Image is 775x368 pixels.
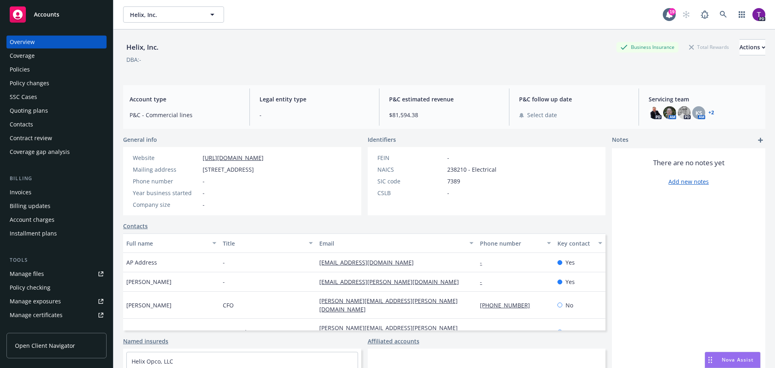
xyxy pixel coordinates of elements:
[133,177,199,185] div: Phone number
[663,106,676,119] img: photo
[6,175,107,183] div: Billing
[480,259,488,266] a: -
[34,11,59,18] span: Accounts
[10,213,54,226] div: Account charges
[203,154,264,162] a: [URL][DOMAIN_NAME]
[480,239,542,248] div: Phone number
[10,36,35,48] div: Overview
[126,239,207,248] div: Full name
[566,328,573,336] span: No
[477,233,554,253] button: Phone number
[223,239,304,248] div: Title
[123,233,220,253] button: Full name
[480,301,536,309] a: [PHONE_NUMBER]
[447,154,449,162] span: -
[319,259,420,266] a: [EMAIL_ADDRESS][DOMAIN_NAME]
[10,132,52,145] div: Contract review
[697,6,713,23] a: Report a Bug
[130,111,240,119] span: P&C - Commercial lines
[715,6,731,23] a: Search
[132,357,173,365] a: Helix Opco, LLC
[10,227,57,240] div: Installment plans
[126,278,172,286] span: [PERSON_NAME]
[126,328,172,336] span: [PERSON_NAME]
[377,189,444,197] div: CSLB
[705,352,760,368] button: Nova Assist
[10,267,44,280] div: Manage files
[10,145,70,158] div: Coverage gap analysis
[126,301,172,309] span: [PERSON_NAME]
[447,177,460,185] span: 7389
[389,95,499,103] span: P&C estimated revenue
[695,109,702,117] span: KS
[653,158,725,168] span: There are no notes yet
[480,328,488,336] a: -
[368,135,396,144] span: Identifiers
[649,95,759,103] span: Servicing team
[756,135,765,145] a: add
[685,42,733,52] div: Total Rewards
[123,42,162,53] div: Helix, Inc.
[554,233,605,253] button: Key contact
[10,90,37,103] div: SSC Cases
[260,111,370,119] span: -
[668,8,676,15] div: 19
[377,165,444,174] div: NAICS
[10,186,31,199] div: Invoices
[708,110,714,115] a: +2
[10,295,61,308] div: Manage exposures
[223,328,247,336] span: VP, Legal
[519,95,629,103] span: P&C follow up date
[722,356,754,363] span: Nova Assist
[203,165,254,174] span: [STREET_ADDRESS]
[557,239,593,248] div: Key contact
[6,145,107,158] a: Coverage gap analysis
[223,278,225,286] span: -
[6,132,107,145] a: Contract review
[260,95,370,103] span: Legal entity type
[319,239,465,248] div: Email
[10,77,49,90] div: Policy changes
[447,165,496,174] span: 238210 - Electrical
[612,135,628,145] span: Notes
[133,189,199,197] div: Year business started
[368,337,419,345] a: Affiliated accounts
[133,165,199,174] div: Mailing address
[566,258,575,267] span: Yes
[126,55,141,64] div: DBA: -
[133,200,199,209] div: Company size
[6,63,107,76] a: Policies
[6,267,107,280] a: Manage files
[739,40,765,55] div: Actions
[123,337,168,345] a: Named insureds
[6,281,107,294] a: Policy checking
[616,42,679,52] div: Business Insurance
[10,322,50,335] div: Manage claims
[130,11,200,19] span: Helix, Inc.
[203,189,205,197] span: -
[15,341,75,350] span: Open Client Navigator
[566,301,573,309] span: No
[319,324,458,340] a: [PERSON_NAME][EMAIL_ADDRESS][PERSON_NAME][DOMAIN_NAME]
[10,281,50,294] div: Policy checking
[10,200,50,212] div: Billing updates
[447,189,449,197] span: -
[319,278,465,286] a: [EMAIL_ADDRESS][PERSON_NAME][DOMAIN_NAME]
[6,295,107,308] span: Manage exposures
[10,63,30,76] div: Policies
[668,177,709,186] a: Add new notes
[6,200,107,212] a: Billing updates
[126,258,157,267] span: AP Address
[10,104,48,117] div: Quoting plans
[678,6,694,23] a: Start snowing
[480,278,488,286] a: -
[739,39,765,55] button: Actions
[6,309,107,322] a: Manage certificates
[6,104,107,117] a: Quoting plans
[130,95,240,103] span: Account type
[203,177,205,185] span: -
[223,258,225,267] span: -
[123,222,148,230] a: Contacts
[566,278,575,286] span: Yes
[6,322,107,335] a: Manage claims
